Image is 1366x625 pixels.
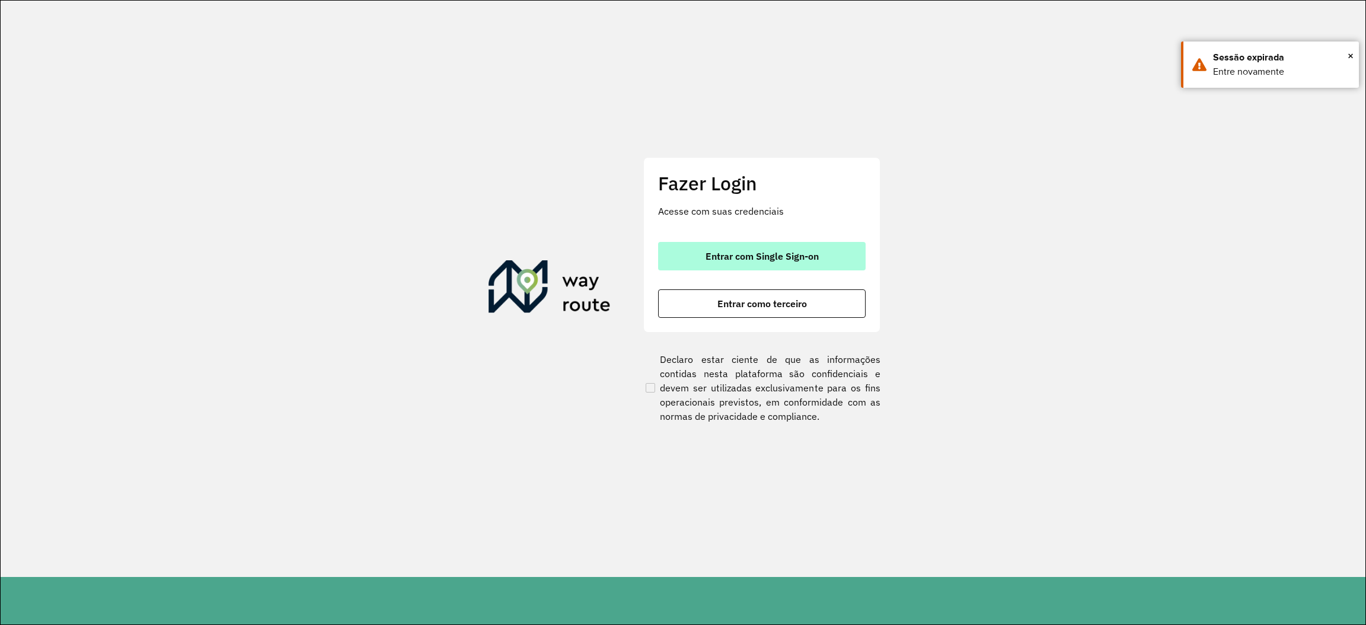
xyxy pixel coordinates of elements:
[489,260,611,317] img: Roteirizador AmbevTech
[658,242,866,270] button: button
[658,289,866,318] button: button
[1348,47,1354,65] button: Close
[643,352,880,423] label: Declaro estar ciente de que as informações contidas nesta plataforma são confidenciais e devem se...
[1213,65,1350,79] div: Entre novamente
[706,251,819,261] span: Entrar com Single Sign-on
[1213,50,1350,65] div: Sessão expirada
[1348,47,1354,65] span: ×
[658,204,866,218] p: Acesse com suas credenciais
[717,299,807,308] span: Entrar como terceiro
[658,172,866,194] h2: Fazer Login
